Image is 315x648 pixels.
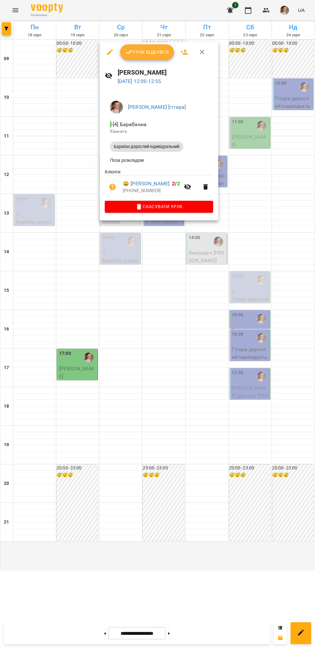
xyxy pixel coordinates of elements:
h6: [PERSON_NAME] [118,68,213,78]
a: [PERSON_NAME] [гітара] [128,104,186,110]
span: Барабан дорослий індивідуальний [110,144,183,150]
li: Поза розкладом [105,154,213,166]
button: Візит ще не сплачено. Додати оплату? [105,179,120,195]
span: Скасувати Урок [110,203,208,210]
a: 😀 [PERSON_NAME] [123,180,169,188]
p: [PHONE_NUMBER] [123,188,180,194]
img: 17edbb4851ce2a096896b4682940a88a.jfif [110,101,123,114]
span: Урок відбувся [125,48,169,56]
p: Кімната [110,128,208,135]
button: Скасувати Урок [105,201,213,212]
b: / [172,181,180,187]
span: - [4] Барабанна [110,121,148,127]
span: 2 [172,181,175,187]
button: Урок відбувся [120,44,174,60]
a: [DATE] 12:00-12:55 [118,78,161,84]
span: 2 [177,181,180,187]
ul: Клієнти [105,169,213,201]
